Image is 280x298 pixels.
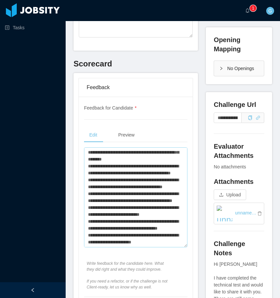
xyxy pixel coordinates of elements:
button: icon: uploadUpload [214,189,246,200]
h4: Attachments [214,177,264,186]
div: icon: rightNo Openings [214,61,264,76]
div: Copy [248,114,252,121]
div: No attachments [214,163,264,170]
a: unnamed_68a4ea05acf92.png [219,206,264,220]
img: unnamed_68a4ea05acf92.png [217,206,232,221]
span: Write feedback for the candidate here. What they did right and what they could improve. If you ne... [87,261,172,290]
span: Feedback for Candidate [84,105,137,111]
sup: 1 [250,5,256,12]
h4: Evaluator Attachments [214,142,264,160]
h4: Opening Mapping [214,35,264,54]
i: icon: right [219,66,223,70]
a: icon: profileTasks [5,21,60,34]
div: Preview [113,128,140,142]
i: icon: bell [245,8,250,13]
div: Edit [84,128,102,142]
span: icon: uploadUpload [214,192,246,197]
h4: Challenge Notes [214,239,264,258]
a: icon: link [256,115,260,120]
i: icon: copy [248,115,252,120]
div: Feedback [87,78,185,97]
h4: Challenge Url [214,100,264,109]
span: G [269,7,272,15]
i: icon: delete [257,211,264,216]
p: 1 [252,5,254,12]
a: Remove file [257,211,264,216]
h3: Scorecard [74,59,198,69]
